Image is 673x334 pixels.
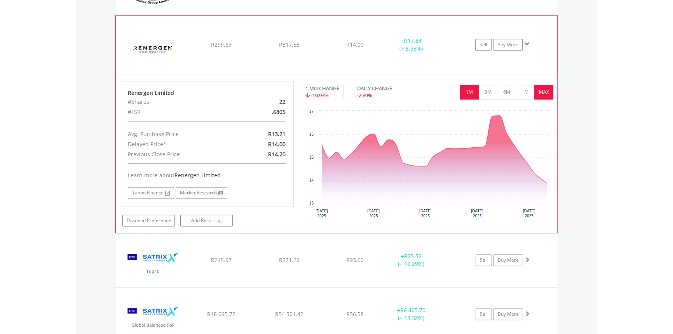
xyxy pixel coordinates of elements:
[122,97,235,107] div: #Shares
[211,256,231,264] span: R245.97
[305,107,553,224] svg: Interactive chart
[119,243,186,285] img: EQU.ZA.STX40.png
[279,256,300,264] span: R271.29
[128,187,174,199] a: Yahoo Finance
[268,150,285,158] span: R14.20
[268,130,285,138] span: R13.21
[346,310,364,318] span: R56.58
[128,89,286,97] div: Renergen Limited
[534,85,553,100] button: MAX
[476,254,492,266] a: Sell
[478,85,497,100] button: 3M
[309,109,314,114] text: 17
[122,215,175,226] a: Dividend Preference
[523,209,535,218] text: [DATE] 2025
[268,140,285,148] span: R14.00
[404,252,422,260] span: R25.32
[120,25,187,72] img: EQU.ZA.REN.png
[174,171,221,179] span: Renergen Limited
[357,85,419,92] div: DAILY CHANGE
[346,256,364,264] span: R93.60
[346,41,364,48] span: R14.00
[497,85,516,100] button: 6M
[357,92,372,99] span: -2.39%
[404,37,421,44] span: R17.84
[207,310,235,318] span: R48 095.72
[367,209,380,218] text: [DATE] 2025
[493,308,523,320] a: Buy More
[382,252,441,268] div: + (+ 10.29%)
[309,201,314,205] text: 13
[493,254,523,266] a: Buy More
[176,187,227,199] a: Market Research
[122,129,235,139] div: Avg. Purchase Price
[122,139,235,149] div: Delayed Price*
[471,209,483,218] text: [DATE] 2025
[476,308,492,320] a: Sell
[460,85,479,100] button: 1M
[279,41,300,48] span: R317.53
[122,149,235,159] div: Previous Close Price
[475,39,492,51] a: Sell
[316,209,328,218] text: [DATE] 2025
[493,39,523,51] a: Buy More
[122,107,235,117] div: #FSR
[235,107,291,117] div: .6805
[211,41,232,48] span: R299.69
[311,92,329,99] span: -10.93%
[309,132,314,136] text: 16
[382,306,441,322] div: + (+ 13.32%)
[235,97,291,107] div: 22
[516,85,535,100] button: 1Y
[400,306,425,314] span: R6 405.70
[309,155,314,159] text: 15
[305,107,554,224] div: Chart. Highcharts interactive chart.
[128,171,286,179] div: Learn more about
[305,85,339,92] div: 1 MO CHANGE
[419,209,431,218] text: [DATE] 2025
[180,215,233,226] a: Add Recurring
[275,310,303,318] span: R54 501.42
[382,37,440,52] div: + (+ 5.95%)
[309,178,314,182] text: 14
